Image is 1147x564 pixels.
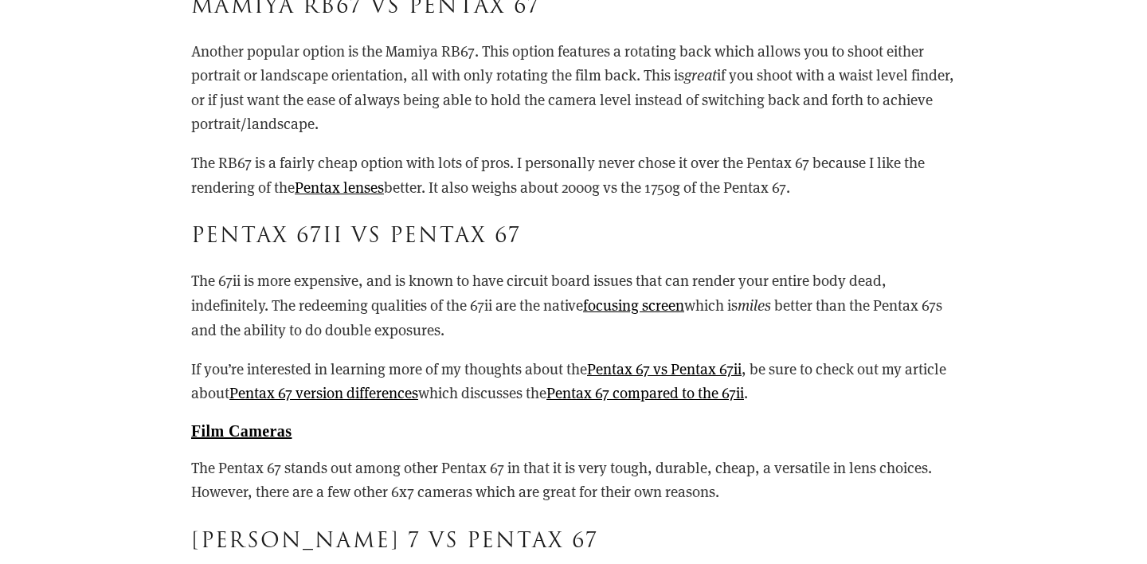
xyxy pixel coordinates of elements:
[738,295,771,315] em: miles
[546,382,744,402] a: Pentax 67 compared to the 67ii
[587,358,742,378] a: Pentax 67 vs Pentax 67ii
[191,422,292,440] a: Film Cameras
[295,177,384,197] a: Pentax lenses
[684,65,717,84] em: great
[191,220,956,253] h3: Pentax 67ii vs Pentax 67
[191,39,956,136] p: Another popular option is the Mamiya RB67. This option features a rotating back which allows you ...
[191,357,956,405] p: If you’re interested in learning more of my thoughts about the , be sure to check out my article ...
[583,295,684,315] a: focusing screen
[191,525,956,558] h3: [PERSON_NAME] 7 vs Pentax 67
[229,382,418,402] a: Pentax 67 version differences
[191,151,956,199] p: The RB67 is a fairly cheap option with lots of pros. I personally never chose it over the Pentax ...
[191,268,956,342] p: The 67ii is more expensive, and is known to have circuit board issues that can render your entire...
[191,456,956,504] p: The Pentax 67 stands out among other Pentax 67 in that it is very tough, durable, cheap, a versat...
